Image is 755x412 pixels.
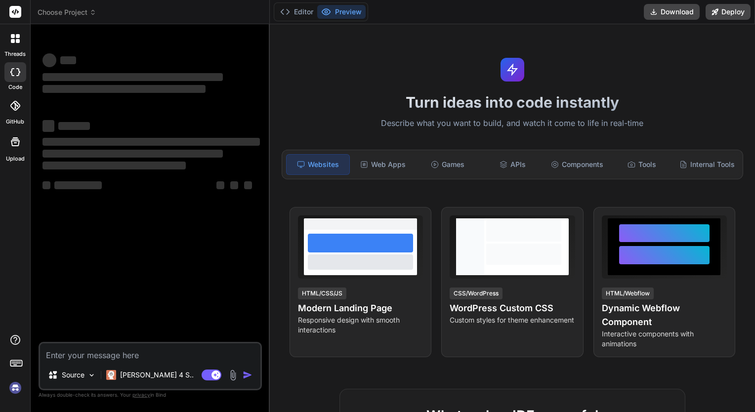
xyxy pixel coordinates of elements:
button: Download [644,4,700,20]
p: Custom styles for theme enhancement [450,315,575,325]
span: ‌ [42,85,206,93]
span: ‌ [42,138,260,146]
p: Interactive components with animations [602,329,727,349]
span: ‌ [244,181,252,189]
span: ‌ [42,53,56,67]
h4: WordPress Custom CSS [450,301,575,315]
span: Choose Project [38,7,96,17]
label: Upload [6,155,25,163]
span: ‌ [58,122,90,130]
label: code [8,83,22,91]
p: Always double-check its answers. Your in Bind [39,390,262,400]
h4: Dynamic Webflow Component [602,301,727,329]
div: CSS/WordPress [450,288,503,299]
h1: Turn ideas into code instantly [276,93,749,111]
span: ‌ [60,56,76,64]
img: Pick Models [87,371,96,379]
div: Games [417,154,479,175]
label: GitHub [6,118,24,126]
div: Web Apps [352,154,415,175]
div: Tools [611,154,673,175]
div: Websites [286,154,350,175]
span: ‌ [230,181,238,189]
img: signin [7,379,24,396]
button: Preview [317,5,366,19]
img: attachment [227,370,239,381]
span: privacy [132,392,150,398]
span: ‌ [42,181,50,189]
img: Claude 4 Sonnet [106,370,116,380]
label: threads [4,50,26,58]
div: HTML/Webflow [602,288,654,299]
span: ‌ [42,162,186,169]
button: Deploy [706,4,751,20]
span: ‌ [216,181,224,189]
img: icon [243,370,252,380]
h4: Modern Landing Page [298,301,423,315]
p: Source [62,370,84,380]
div: APIs [481,154,544,175]
button: Editor [276,5,317,19]
span: ‌ [42,120,54,132]
p: [PERSON_NAME] 4 S.. [120,370,194,380]
span: ‌ [54,181,102,189]
p: Responsive design with smooth interactions [298,315,423,335]
span: ‌ [42,150,223,158]
div: Internal Tools [675,154,739,175]
div: HTML/CSS/JS [298,288,346,299]
p: Describe what you want to build, and watch it come to life in real-time [276,117,749,130]
div: Components [546,154,609,175]
span: ‌ [42,73,223,81]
